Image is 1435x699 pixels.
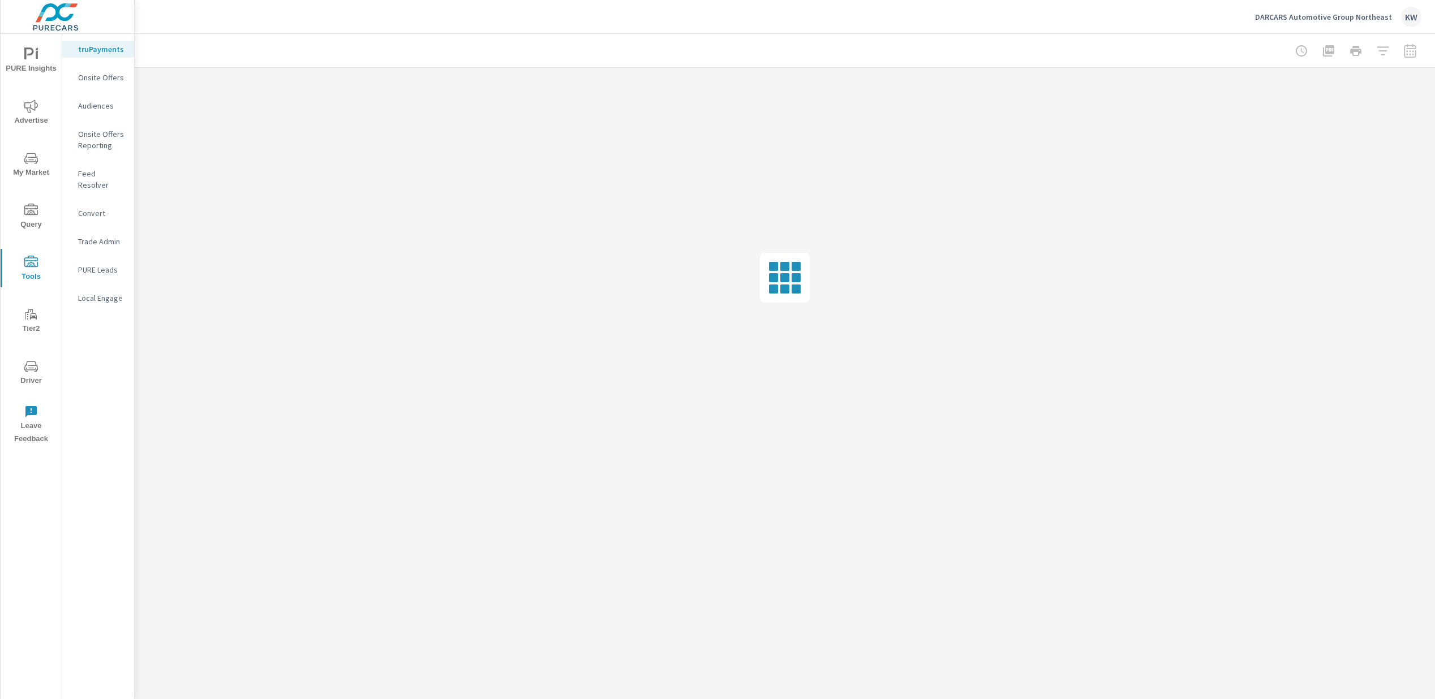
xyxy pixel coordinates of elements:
[78,128,125,151] p: Onsite Offers Reporting
[1255,12,1392,22] p: DARCARS Automotive Group Northeast
[62,261,134,278] div: PURE Leads
[62,205,134,222] div: Convert
[4,152,58,179] span: My Market
[62,41,134,58] div: truPayments
[4,360,58,387] span: Driver
[4,100,58,127] span: Advertise
[4,308,58,335] span: Tier2
[78,100,125,111] p: Audiences
[1401,7,1421,27] div: KW
[78,72,125,83] p: Onsite Offers
[62,290,134,307] div: Local Engage
[62,233,134,250] div: Trade Admin
[62,165,134,193] div: Feed Resolver
[78,236,125,247] p: Trade Admin
[4,204,58,231] span: Query
[78,208,125,219] p: Convert
[62,69,134,86] div: Onsite Offers
[78,168,125,191] p: Feed Resolver
[4,405,58,446] span: Leave Feedback
[62,126,134,154] div: Onsite Offers Reporting
[78,292,125,304] p: Local Engage
[4,256,58,283] span: Tools
[78,44,125,55] p: truPayments
[4,48,58,75] span: PURE Insights
[1,34,62,450] div: nav menu
[62,97,134,114] div: Audiences
[78,264,125,275] p: PURE Leads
